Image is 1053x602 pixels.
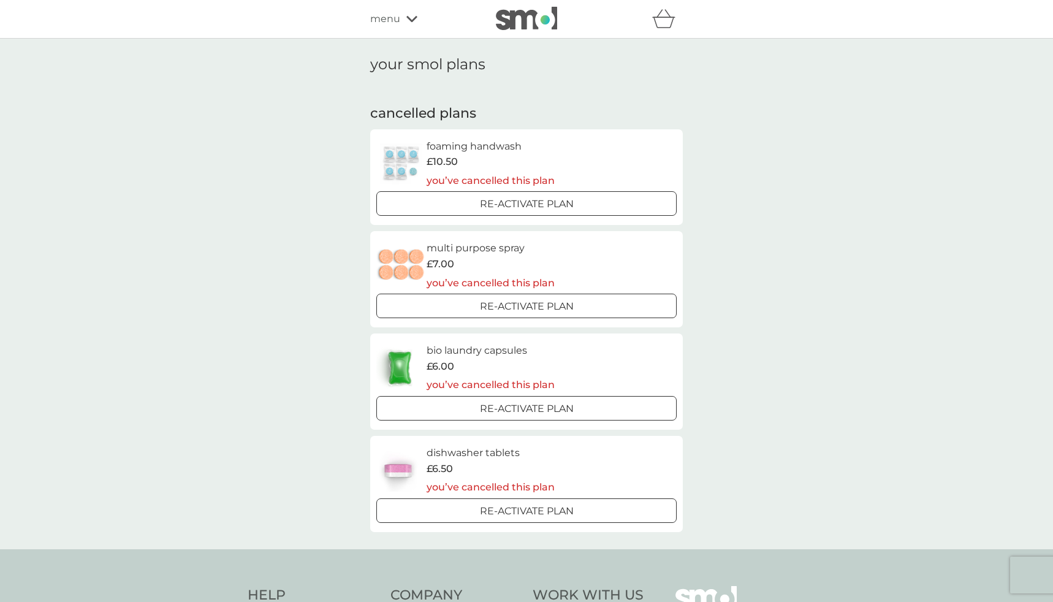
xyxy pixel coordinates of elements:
[370,11,400,27] span: menu
[427,343,555,359] h6: bio laundry capsules
[480,299,574,314] p: Re-activate Plan
[427,275,555,291] p: you’ve cancelled this plan
[376,449,419,492] img: dishwasher tablets
[496,7,557,30] img: smol
[427,240,555,256] h6: multi purpose spray
[376,346,423,389] img: bio laundry capsules
[427,359,454,375] span: £6.00
[427,154,458,170] span: £10.50
[427,256,454,272] span: £7.00
[376,294,677,318] button: Re-activate Plan
[480,401,574,417] p: Re-activate Plan
[427,461,453,477] span: £6.50
[427,139,555,154] h6: foaming handwash
[427,377,555,393] p: you’ve cancelled this plan
[652,7,683,31] div: basket
[376,498,677,523] button: Re-activate Plan
[427,445,555,461] h6: dishwasher tablets
[370,104,683,123] h2: cancelled plans
[480,503,574,519] p: Re-activate Plan
[480,196,574,212] p: Re-activate Plan
[427,173,555,189] p: you’ve cancelled this plan
[376,142,427,185] img: foaming handwash
[427,479,555,495] p: you’ve cancelled this plan
[376,396,677,421] button: Re-activate Plan
[370,56,683,74] h1: your smol plans
[376,191,677,216] button: Re-activate Plan
[376,244,427,287] img: multi purpose spray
